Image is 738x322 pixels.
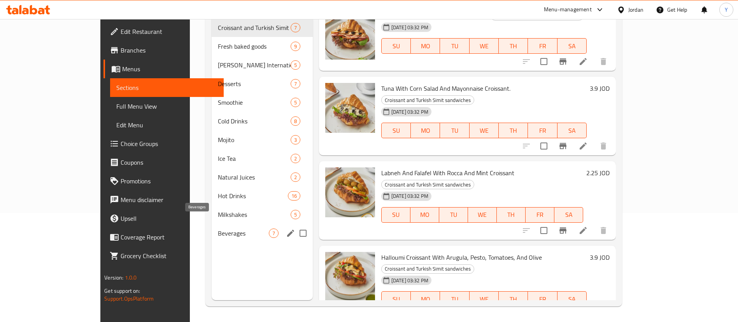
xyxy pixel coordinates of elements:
span: Croissant and Turkish Simit sandwiches [218,23,291,32]
span: Coverage Report [121,232,217,242]
img: Labneh And Falafel With Rocca And Mint Croissant [325,167,375,217]
div: items [291,98,300,107]
span: Version: [104,273,123,283]
div: Croissant and Turkish Simit sandwiches [381,264,474,274]
span: Edit Menu [116,120,217,130]
div: items [291,135,300,144]
button: SU [381,291,411,307]
a: Branches [103,41,224,60]
button: FR [528,123,557,138]
a: Support.OpsPlatform [104,294,154,304]
button: FR [528,38,557,54]
button: MO [411,123,440,138]
span: Mojito [218,135,291,144]
span: Grocery Checklist [121,251,217,260]
a: Edit menu item [578,141,588,151]
span: Desserts [218,79,291,88]
div: Smoothie5 [212,93,313,112]
span: 7 [291,24,300,32]
div: Menu-management [544,5,592,14]
div: Croissant and Turkish Simit sandwiches7 [212,18,313,37]
div: Mojito3 [212,130,313,149]
span: 1.0.0 [124,273,137,283]
div: items [291,42,300,51]
span: Menus [122,64,217,74]
a: Coverage Report [103,228,224,246]
a: Coupons [103,153,224,172]
span: Croissant and Turkish Simit sandwiches [382,96,474,105]
img: Halloumi Croissant With Arugula, Pesto, Tomatoes, And Olive [325,252,375,302]
span: TH [500,209,522,220]
button: delete [594,52,613,71]
span: Select to update [536,53,552,70]
span: FR [531,40,554,52]
span: Tuna With Corn Salad And Mayonnaise Croissant. [381,83,510,94]
span: Beverages [218,229,269,238]
span: 7 [269,230,278,237]
a: Edit menu item [578,226,588,235]
button: TU [440,38,469,54]
span: 9 [291,43,300,50]
span: SU [385,209,407,220]
button: Branch-specific-item [554,52,572,71]
div: Beverages7edit [212,224,313,243]
button: MO [411,291,440,307]
span: MO [414,294,437,305]
img: Turkey Croissant With Herbs And Cheese [325,10,375,60]
div: items [291,116,300,126]
span: Milkshakes [218,210,291,219]
button: TU [440,123,469,138]
button: Branch-specific-item [554,221,572,240]
div: Milkshakes5 [212,205,313,224]
button: WE [470,123,499,138]
button: Branch-specific-item [554,137,572,155]
button: SA [557,38,587,54]
span: Croissant and Turkish Simit sandwiches [382,264,474,273]
button: TH [499,123,528,138]
span: 5 [291,62,300,69]
div: items [269,229,279,238]
a: Edit Restaurant [103,22,224,41]
nav: Menu sections [212,15,313,246]
span: Coupons [121,158,217,167]
div: Natural Juices2 [212,168,313,187]
span: [DATE] 03:32 PM [388,192,431,200]
button: WE [470,291,499,307]
div: Arafa's International Breakfast [218,60,291,70]
span: Y [725,5,728,14]
span: SU [385,294,408,305]
span: WE [473,125,496,136]
img: Tuna With Corn Salad And Mayonnaise Croissant. [325,83,375,133]
div: items [291,210,300,219]
span: Smoothie [218,98,291,107]
span: MO [414,209,436,220]
button: TU [439,207,468,223]
div: Fresh baked goods9 [212,37,313,56]
div: Cold Drinks8 [212,112,313,130]
span: TH [502,125,525,136]
a: Menus [103,60,224,78]
span: Edit Restaurant [121,27,217,36]
span: Labneh And Falafel With Rocca And Mint Croissant [381,167,514,179]
button: MO [411,38,440,54]
div: Fresh baked goods [218,42,291,51]
span: SU [385,40,408,52]
span: WE [473,294,496,305]
div: items [291,154,300,163]
div: Desserts7 [212,74,313,93]
button: delete [594,137,613,155]
button: WE [468,207,497,223]
span: TU [443,294,466,305]
a: Edit Menu [110,116,224,134]
div: Croissant and Turkish Simit sandwiches [381,180,474,189]
div: Jordan [628,5,643,14]
span: Choice Groups [121,139,217,148]
h6: 3.9 JOD [590,252,610,263]
span: [DATE] 03:32 PM [388,108,431,116]
button: SA [554,207,583,223]
span: Upsell [121,214,217,223]
a: Sections [110,78,224,97]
